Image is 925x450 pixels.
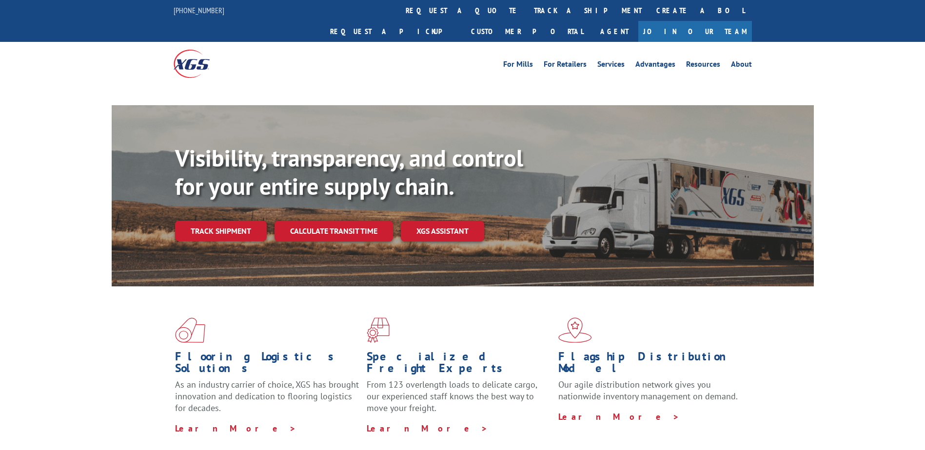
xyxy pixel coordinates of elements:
[731,60,752,71] a: About
[275,221,393,242] a: Calculate transit time
[544,60,587,71] a: For Retailers
[367,379,551,422] p: From 123 overlength loads to delicate cargo, our experienced staff knows the best way to move you...
[175,318,205,343] img: xgs-icon-total-supply-chain-intelligence-red
[175,143,523,201] b: Visibility, transparency, and control for your entire supply chain.
[174,5,224,15] a: [PHONE_NUMBER]
[635,60,675,71] a: Advantages
[686,60,720,71] a: Resources
[558,379,738,402] span: Our agile distribution network gives you nationwide inventory management on demand.
[401,221,484,242] a: XGS ASSISTANT
[638,21,752,42] a: Join Our Team
[367,351,551,379] h1: Specialized Freight Experts
[323,21,464,42] a: Request a pickup
[175,423,296,434] a: Learn More >
[558,351,743,379] h1: Flagship Distribution Model
[590,21,638,42] a: Agent
[367,318,390,343] img: xgs-icon-focused-on-flooring-red
[464,21,590,42] a: Customer Portal
[367,423,488,434] a: Learn More >
[597,60,625,71] a: Services
[558,318,592,343] img: xgs-icon-flagship-distribution-model-red
[175,221,267,241] a: Track shipment
[175,379,359,413] span: As an industry carrier of choice, XGS has brought innovation and dedication to flooring logistics...
[503,60,533,71] a: For Mills
[175,351,359,379] h1: Flooring Logistics Solutions
[558,411,680,422] a: Learn More >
